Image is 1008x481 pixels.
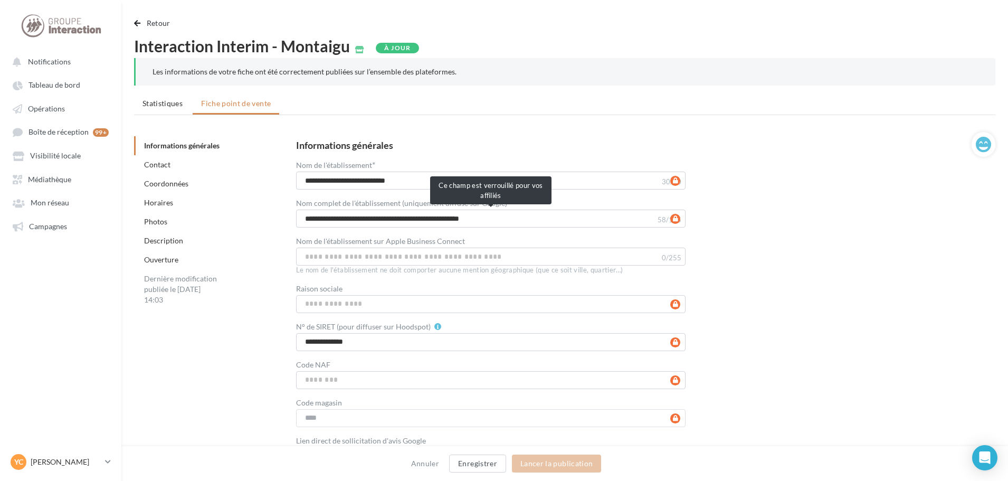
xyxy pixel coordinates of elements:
[296,361,330,369] label: Code NAF
[30,152,81,161] span: Visibilité locale
[28,128,89,137] span: Boîte de réception
[6,52,111,71] button: Notifications
[8,452,113,472] a: YC [PERSON_NAME]
[376,43,419,53] div: À jour
[296,140,393,150] div: Informations générales
[6,99,115,118] a: Opérations
[6,193,115,212] a: Mon réseau
[144,160,170,169] a: Contact
[6,75,115,94] a: Tableau de bord
[144,198,173,207] a: Horaires
[296,238,465,245] label: Nom de l'établissement sur Apple Business Connect
[14,457,23,467] span: YC
[144,141,220,150] a: Informations générales
[134,17,175,30] button: Retour
[28,81,80,90] span: Tableau de bord
[6,169,115,188] a: Médiathèque
[29,222,67,231] span: Campagnes
[296,399,342,407] label: Code magasin
[31,199,69,208] span: Mon réseau
[134,269,229,309] div: Dernière modification publiée le [DATE] 14:03
[28,175,71,184] span: Médiathèque
[296,437,426,445] label: Lien direct de sollicitation d'avis Google
[430,176,551,204] div: Ce champ est verrouillé pour vos affiliés
[407,457,443,470] button: Annuler
[28,57,71,66] span: Notifications
[147,18,170,27] span: Retour
[6,216,115,235] a: Campagnes
[449,455,506,473] button: Enregistrer
[144,255,178,264] a: Ouverture
[134,38,350,54] span: Interaction Interim - Montaigu
[93,128,109,137] div: 99+
[144,236,183,245] a: Description
[296,285,343,293] label: Raison sociale
[142,99,183,108] span: Statistiques
[6,146,115,165] a: Visibilité locale
[662,254,681,261] label: 0/255
[144,217,167,226] a: Photos
[296,323,431,331] label: N° de SIRET (pour diffuser sur Hoodspot)
[658,216,681,223] label: 58/125
[31,457,101,467] p: [PERSON_NAME]
[512,455,601,473] button: Lancer la publication
[296,161,375,169] label: Nom de l'établissement
[296,266,686,275] div: Le nom de l'établissement ne doit comporter aucune mention géographique (que ce soit ville, quart...
[662,178,681,185] label: 30/50
[144,179,188,188] a: Coordonnées
[972,445,997,470] div: Open Intercom Messenger
[6,122,115,142] a: Boîte de réception 99+
[296,200,507,207] label: Nom complet de l'établissement (uniquement diffusé sur Google)
[153,67,978,77] div: Les informations de votre fiche ont été correctement publiées sur l’ensemble des plateformes.
[28,104,65,113] span: Opérations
